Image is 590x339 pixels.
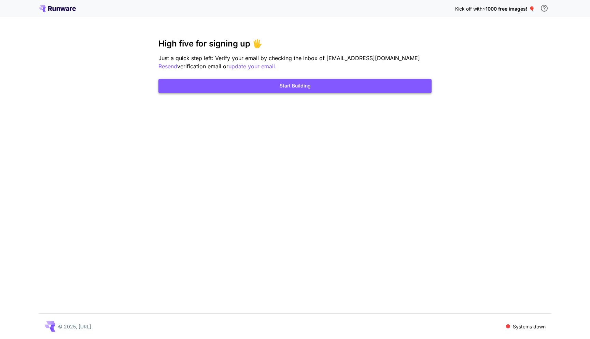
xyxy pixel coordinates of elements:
[537,1,551,15] button: In order to qualify for free credit, you need to sign up with a business email address and click ...
[58,323,91,330] p: © 2025, [URL]
[158,39,432,49] h3: High five for signing up 🖐️
[482,6,535,12] span: ~1000 free images! 🎈
[513,323,546,330] p: Systems down
[228,62,277,71] button: update your email.
[455,6,482,12] span: Kick off with
[158,55,420,62] span: Just a quick step left: Verify your email by checking the inbox of [EMAIL_ADDRESS][DOMAIN_NAME]
[158,79,432,93] button: Start Building
[158,62,177,71] button: Resend
[177,63,228,70] span: verification email or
